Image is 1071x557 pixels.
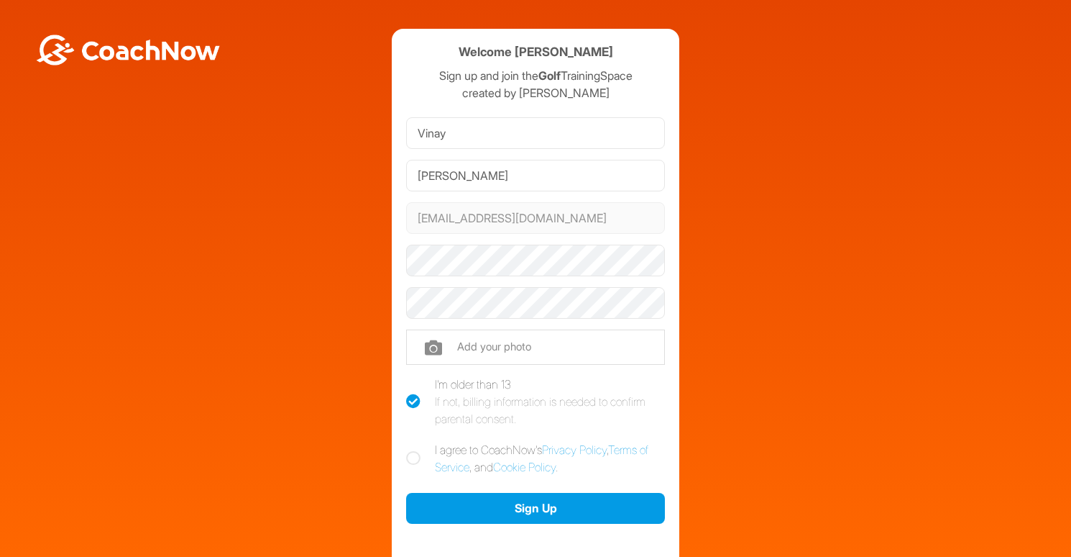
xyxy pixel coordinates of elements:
h4: Welcome [PERSON_NAME] [459,43,613,61]
p: Sign up and join the TrainingSpace [406,67,665,84]
input: Last Name [406,160,665,191]
a: Privacy Policy [542,443,607,457]
div: If not, billing information is needed to confirm parental consent. [435,393,665,427]
button: Sign Up [406,493,665,524]
input: Email [406,202,665,234]
p: created by [PERSON_NAME] [406,84,665,101]
img: BwLJSsUCoWCh5upNqxVrqldRgqLPVwmV24tXu5FoVAoFEpwwqQ3VIfuoInZCoVCoTD4vwADAC3ZFMkVEQFDAAAAAElFTkSuQmCC [35,35,221,65]
label: I agree to CoachNow's , , and . [406,441,665,476]
input: First Name [406,117,665,149]
a: Terms of Service [435,443,648,474]
a: Cookie Policy [493,460,556,474]
strong: Golf [538,68,561,83]
div: I'm older than 13 [435,376,665,427]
